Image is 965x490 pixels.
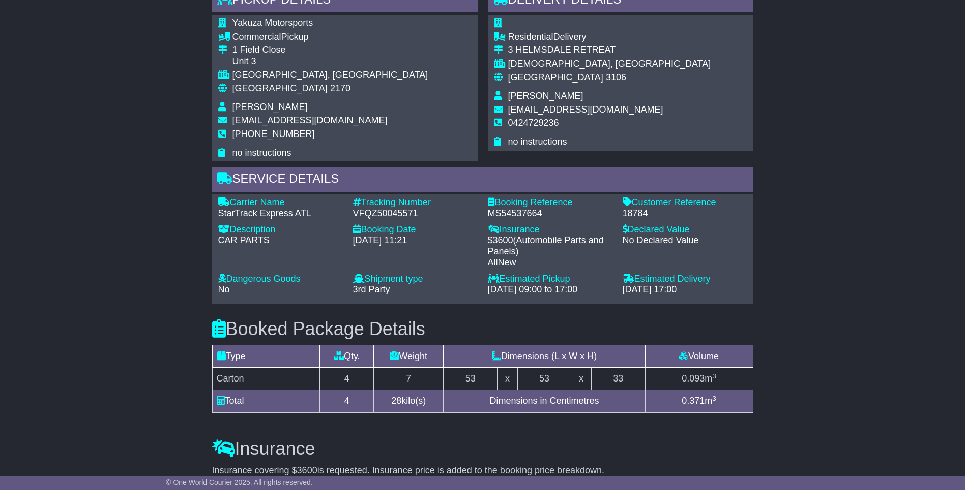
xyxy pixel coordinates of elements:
div: Estimated Pickup [488,274,612,285]
span: [GEOGRAPHIC_DATA] [232,83,328,93]
td: Dimensions in Centimetres [444,390,645,413]
div: Unit 3 [232,56,428,67]
span: 3600 [493,235,513,246]
td: Weight [374,345,444,368]
span: Commercial [232,32,281,42]
h3: Insurance [212,439,753,459]
div: Tracking Number [353,197,478,208]
span: 0.371 [682,396,705,406]
span: 3rd Party [353,284,390,294]
div: Delivery [508,32,711,43]
div: Dangerous Goods [218,274,343,285]
div: Shipment type [353,274,478,285]
span: Automobile Parts and Panels [488,235,604,257]
div: Customer Reference [623,197,747,208]
span: [PHONE_NUMBER] [232,129,315,139]
div: Booking Reference [488,197,612,208]
div: MS54537664 [488,208,612,220]
sup: 3 [712,395,716,402]
span: 3600 [297,465,317,475]
td: Dimensions (L x W x H) [444,345,645,368]
td: m [645,390,753,413]
div: 18784 [623,208,747,220]
div: StarTrack Express ATL [218,208,343,220]
span: Yakuza Motorsports [232,18,313,28]
div: [DATE] 17:00 [623,284,747,295]
div: $ ( ) [488,235,612,268]
div: Insurance [488,224,612,235]
span: © One World Courier 2025. All rights reserved. [166,478,313,486]
span: 28 [391,396,401,406]
div: Service Details [212,167,753,194]
span: [PERSON_NAME] [508,91,583,101]
span: 0.093 [682,373,705,384]
td: Type [212,345,320,368]
div: VFQZ50045571 [353,208,478,220]
td: x [571,368,591,390]
span: No [218,284,230,294]
td: m [645,368,753,390]
div: 3 HELMSDALE RETREAT [508,45,711,56]
div: [GEOGRAPHIC_DATA], [GEOGRAPHIC_DATA] [232,70,428,81]
div: 1 Field Close [232,45,428,56]
div: Carrier Name [218,197,343,208]
span: no instructions [508,137,567,147]
span: [EMAIL_ADDRESS][DOMAIN_NAME] [232,115,388,125]
td: x [498,368,517,390]
div: [DEMOGRAPHIC_DATA], [GEOGRAPHIC_DATA] [508,59,711,70]
p: Insurance covering $ is requested. Insurance price is added to the booking price breakdown. [212,465,753,476]
td: Volume [645,345,753,368]
td: 4 [320,368,374,390]
div: [DATE] 11:21 [353,235,478,247]
div: [DATE] 09:00 to 17:00 [488,284,612,295]
div: Booking Date [353,224,478,235]
td: Qty. [320,345,374,368]
div: No Declared Value [623,235,747,247]
td: Carton [212,368,320,390]
td: 53 [444,368,498,390]
td: Total [212,390,320,413]
td: 4 [320,390,374,413]
div: Pickup [232,32,428,43]
h3: Booked Package Details [212,319,753,339]
div: CAR PARTS [218,235,343,247]
td: 7 [374,368,444,390]
td: 33 [591,368,645,390]
div: Description [218,224,343,235]
div: AllNew [488,257,612,268]
div: Declared Value [623,224,747,235]
td: kilo(s) [374,390,444,413]
span: 2170 [330,83,350,93]
span: Residential [508,32,553,42]
span: [GEOGRAPHIC_DATA] [508,72,603,83]
div: Estimated Delivery [623,274,747,285]
span: [PERSON_NAME] [232,102,308,112]
span: [EMAIL_ADDRESS][DOMAIN_NAME] [508,104,663,115]
td: 53 [517,368,571,390]
span: 3106 [606,72,626,83]
span: no instructions [232,148,291,158]
span: 0424729236 [508,118,559,128]
sup: 3 [712,372,716,380]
